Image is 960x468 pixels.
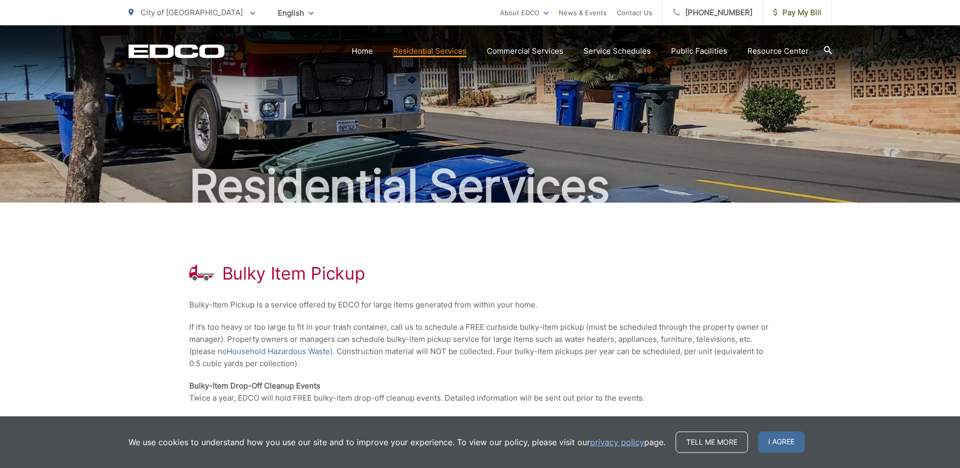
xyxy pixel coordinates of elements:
a: Public Facilities [671,45,727,57]
h2: Residential Services [129,161,832,212]
a: Household Hazardous Waste [227,345,330,358]
a: Home [352,45,373,57]
span: Pay My Bill [773,7,821,19]
strong: Bulky-Item Drop-Off Cleanup Events [189,381,320,391]
a: About EDCO [500,7,549,19]
p: We use cookies to understand how you use our site and to improve your experience. To view our pol... [129,436,665,448]
a: privacy policy [590,436,644,448]
a: Commercial Services [487,45,563,57]
p: Bulky-Item Pickup is a service offered by EDCO for large items generated from within your home. [189,299,771,311]
span: City of [GEOGRAPHIC_DATA] [141,8,243,17]
a: Residential Services [393,45,467,57]
p: If it’s too heavy or too large to fit in your trash container, call us to schedule a FREE curbsid... [189,321,771,370]
a: EDCD logo. Return to the homepage. [129,44,225,58]
span: I agree [758,432,805,453]
span: English [270,4,321,22]
h1: Bulky Item Pickup [222,263,365,284]
a: News & Events [559,7,607,19]
a: Contact Us [617,7,652,19]
a: Service Schedules [583,45,651,57]
a: Resource Center [747,45,809,57]
p: Twice a year, EDCO will hold FREE bulky-item drop-off cleanup events. Detailed information will b... [189,380,771,404]
a: Tell me more [676,432,748,453]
